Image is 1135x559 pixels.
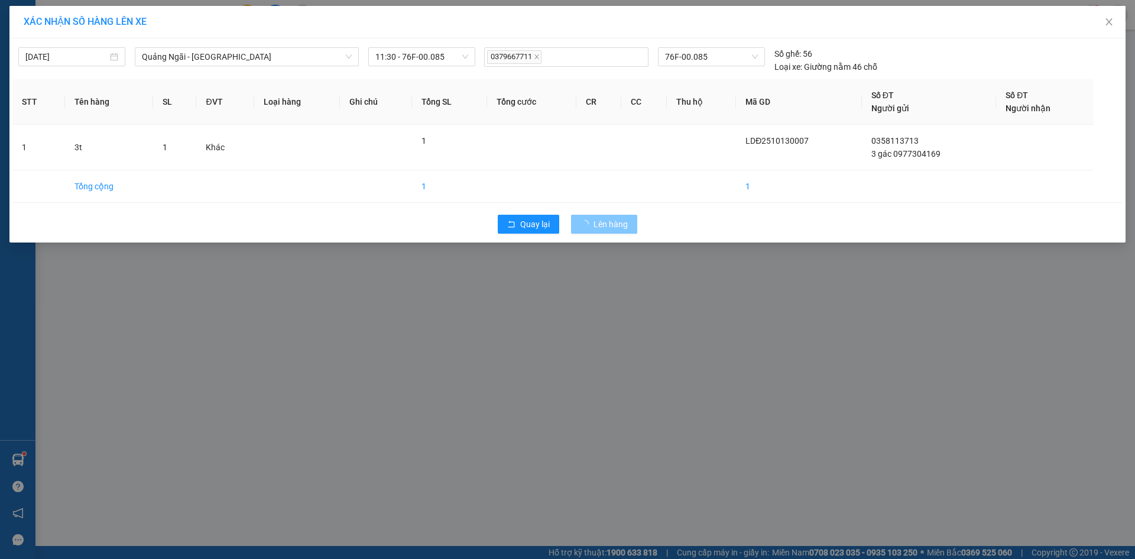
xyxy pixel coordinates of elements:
td: Tổng cộng [65,170,154,203]
span: Loại xe: [774,60,802,73]
span: Số ghế: [774,47,801,60]
th: Loại hàng [254,79,340,125]
span: 11:30 - 76F-00.085 [375,48,468,66]
th: Tên hàng [65,79,154,125]
th: CR [576,79,621,125]
button: rollbackQuay lại [498,215,559,234]
td: 1 [736,170,861,203]
th: ĐVT [196,79,254,125]
span: XÁC NHẬN SỐ HÀNG LÊN XE [24,16,147,27]
span: 1 [421,136,426,146]
th: Mã GD [736,79,861,125]
div: Giường nằm 46 chỗ [774,60,877,73]
span: Người gửi [871,104,909,113]
span: close [1104,17,1114,27]
span: 76F-00.085 [665,48,757,66]
span: loading [581,220,594,228]
td: 3t [65,125,154,170]
th: CC [621,79,666,125]
span: close [534,54,540,60]
span: rollback [507,220,515,230]
span: Số ĐT [1006,91,1028,100]
th: Tổng cước [487,79,576,125]
span: Quay lại [520,218,550,231]
span: Số ĐT [871,91,894,100]
th: SL [153,79,196,125]
th: STT [12,79,65,125]
td: 1 [12,125,65,170]
th: Tổng SL [412,79,487,125]
span: Lên hàng [594,218,628,231]
input: 13/10/2025 [25,50,108,63]
span: 3 gác 0977304169 [871,149,941,159]
span: 0358113713 [871,136,919,146]
span: Người nhận [1006,104,1050,113]
span: LDĐ2510130007 [745,136,809,146]
span: 1 [163,143,167,152]
span: Quảng Ngãi - Vũng Tàu [142,48,352,66]
button: Close [1092,6,1126,39]
span: 0379667711 [487,50,541,64]
span: down [345,53,352,60]
th: Ghi chú [340,79,412,125]
th: Thu hộ [667,79,737,125]
button: Lên hàng [571,215,637,234]
td: Khác [196,125,254,170]
td: 1 [412,170,487,203]
div: 56 [774,47,812,60]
